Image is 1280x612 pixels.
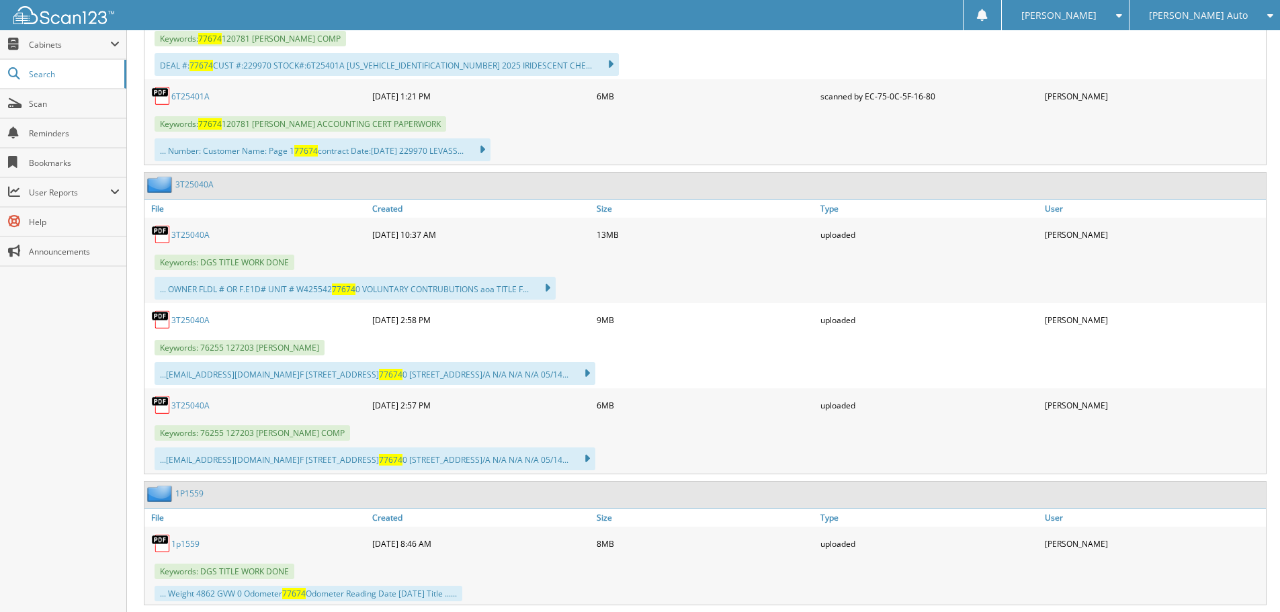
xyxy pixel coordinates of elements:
img: PDF.png [151,310,171,330]
span: 77674 [198,118,222,130]
div: 6MB [593,392,818,419]
span: Announcements [29,246,120,257]
span: Keywords: 76255 127203 [PERSON_NAME] [155,340,325,355]
span: Keywords: DGS TITLE WORK DONE [155,255,294,270]
a: Type [817,509,1041,527]
a: Size [593,509,818,527]
span: 77674 [379,369,402,380]
div: [PERSON_NAME] [1041,306,1266,333]
div: uploaded [817,530,1041,557]
a: User [1041,200,1266,218]
div: [DATE] 2:57 PM [369,392,593,419]
div: [DATE] 2:58 PM [369,306,593,333]
div: 9MB [593,306,818,333]
div: ...[EMAIL_ADDRESS][DOMAIN_NAME] F [STREET_ADDRESS] 0 [STREET_ADDRESS]/A N/A N/A N/A 05/14... [155,362,595,385]
a: Created [369,509,593,527]
div: DEAL #: CUST #:229970 STOCK#:6T25401A [US_VEHICLE_IDENTIFICATION_NUMBER] 2025 IRIDESCENT CHE... [155,53,619,76]
span: 77674 [189,60,213,71]
div: 6MB [593,83,818,110]
div: [PERSON_NAME] [1041,221,1266,248]
span: Keywords: 76255 127203 [PERSON_NAME] COMP [155,425,350,441]
a: 1P1559 [175,488,204,499]
img: PDF.png [151,395,171,415]
span: Search [29,69,118,80]
img: PDF.png [151,86,171,106]
div: 13MB [593,221,818,248]
div: [DATE] 10:37 AM [369,221,593,248]
img: scan123-logo-white.svg [13,6,114,24]
div: ... Number: Customer Name: Page 1 contract Date:[DATE] 229970 LEVASS... [155,138,490,161]
a: 3T25040A [175,179,214,190]
span: [PERSON_NAME] [1021,11,1097,19]
span: Keywords: 120781 [PERSON_NAME] ACCOUNTING CERT PAPERWORK [155,116,446,132]
img: PDF.png [151,533,171,554]
div: [PERSON_NAME] [1041,392,1266,419]
a: 3T25040A [171,229,210,241]
div: [DATE] 1:21 PM [369,83,593,110]
span: Help [29,216,120,228]
a: User [1041,509,1266,527]
a: 6T25401A [171,91,210,102]
img: folder2.png [147,485,175,502]
div: scanned by EC-75-0C-5F-16-80 [817,83,1041,110]
a: 3T25040A [171,400,210,411]
div: ... OWNER FLDL # OR F.E1D# UNIT # W425542 0 VOLUNTARY CONTRUBUTIONS aoa TITLE F... [155,277,556,300]
a: 1p1559 [171,538,200,550]
span: 77674 [198,33,222,44]
a: File [144,509,369,527]
span: Scan [29,98,120,110]
span: Keywords: DGS TITLE WORK DONE [155,564,294,579]
span: Cabinets [29,39,110,50]
span: 77674 [282,588,306,599]
span: Bookmarks [29,157,120,169]
a: 3T25040A [171,314,210,326]
span: 77674 [294,145,318,157]
div: [PERSON_NAME] [1041,530,1266,557]
img: PDF.png [151,224,171,245]
span: 77674 [379,454,402,466]
span: User Reports [29,187,110,198]
div: [DATE] 8:46 AM [369,530,593,557]
iframe: Chat Widget [1213,548,1280,612]
span: Reminders [29,128,120,139]
a: Type [817,200,1041,218]
div: 8MB [593,530,818,557]
span: Keywords: 120781 [PERSON_NAME] COMP [155,31,346,46]
span: 77674 [332,283,355,295]
div: ...[EMAIL_ADDRESS][DOMAIN_NAME] F [STREET_ADDRESS] 0 [STREET_ADDRESS]/A N/A N/A N/A 05/14... [155,447,595,470]
a: Created [369,200,593,218]
div: ... Weight 4862 GVW 0 Odometer Odometer Reading Date [DATE] Title ...... [155,586,462,601]
a: Size [593,200,818,218]
span: [PERSON_NAME] Auto [1149,11,1248,19]
a: File [144,200,369,218]
div: uploaded [817,392,1041,419]
div: uploaded [817,306,1041,333]
img: folder2.png [147,176,175,193]
div: uploaded [817,221,1041,248]
div: [PERSON_NAME] [1041,83,1266,110]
